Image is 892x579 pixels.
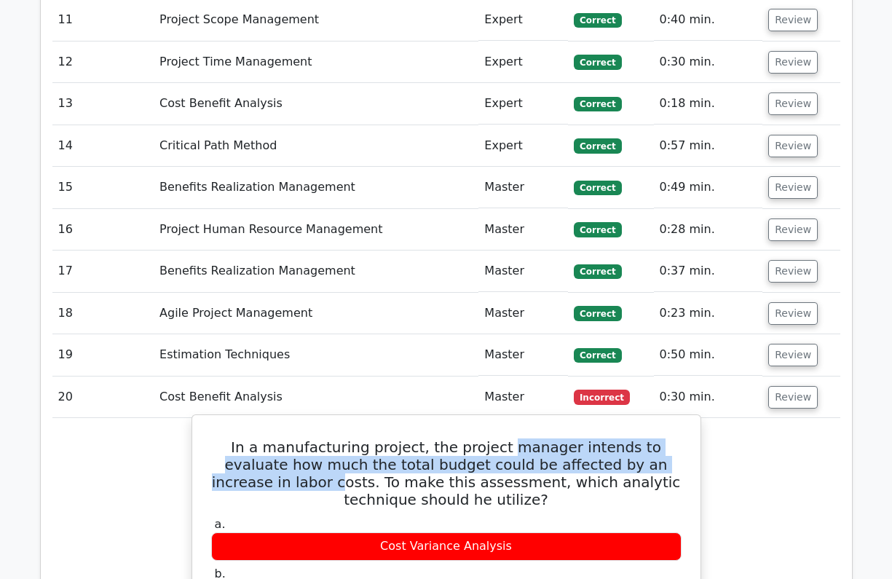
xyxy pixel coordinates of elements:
[768,386,818,409] button: Review
[52,125,154,167] td: 14
[211,532,682,561] div: Cost Variance Analysis
[654,83,763,125] td: 0:18 min.
[574,306,621,320] span: Correct
[768,218,818,241] button: Review
[52,377,154,418] td: 20
[478,377,568,418] td: Master
[654,167,763,208] td: 0:49 min.
[574,181,621,195] span: Correct
[154,334,478,376] td: Estimation Techniques
[768,260,818,283] button: Review
[574,348,621,363] span: Correct
[478,251,568,292] td: Master
[768,135,818,157] button: Review
[574,138,621,153] span: Correct
[654,377,763,418] td: 0:30 min.
[654,209,763,251] td: 0:28 min.
[654,334,763,376] td: 0:50 min.
[654,42,763,83] td: 0:30 min.
[154,293,478,334] td: Agile Project Management
[154,251,478,292] td: Benefits Realization Management
[154,83,478,125] td: Cost Benefit Analysis
[768,302,818,325] button: Review
[478,83,568,125] td: Expert
[574,13,621,28] span: Correct
[154,42,478,83] td: Project Time Management
[768,9,818,31] button: Review
[654,293,763,334] td: 0:23 min.
[768,51,818,74] button: Review
[52,83,154,125] td: 13
[154,377,478,418] td: Cost Benefit Analysis
[574,97,621,111] span: Correct
[52,251,154,292] td: 17
[478,125,568,167] td: Expert
[478,209,568,251] td: Master
[574,264,621,279] span: Correct
[574,55,621,69] span: Correct
[478,334,568,376] td: Master
[52,334,154,376] td: 19
[154,167,478,208] td: Benefits Realization Management
[52,167,154,208] td: 15
[154,125,478,167] td: Critical Path Method
[654,251,763,292] td: 0:37 min.
[478,42,568,83] td: Expert
[768,176,818,199] button: Review
[52,42,154,83] td: 12
[210,438,683,508] h5: In a manufacturing project, the project manager intends to evaluate how much the total budget cou...
[654,125,763,167] td: 0:57 min.
[768,344,818,366] button: Review
[478,167,568,208] td: Master
[154,209,478,251] td: Project Human Resource Management
[52,293,154,334] td: 18
[574,390,630,404] span: Incorrect
[215,517,226,531] span: a.
[478,293,568,334] td: Master
[52,209,154,251] td: 16
[768,92,818,115] button: Review
[574,222,621,237] span: Correct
